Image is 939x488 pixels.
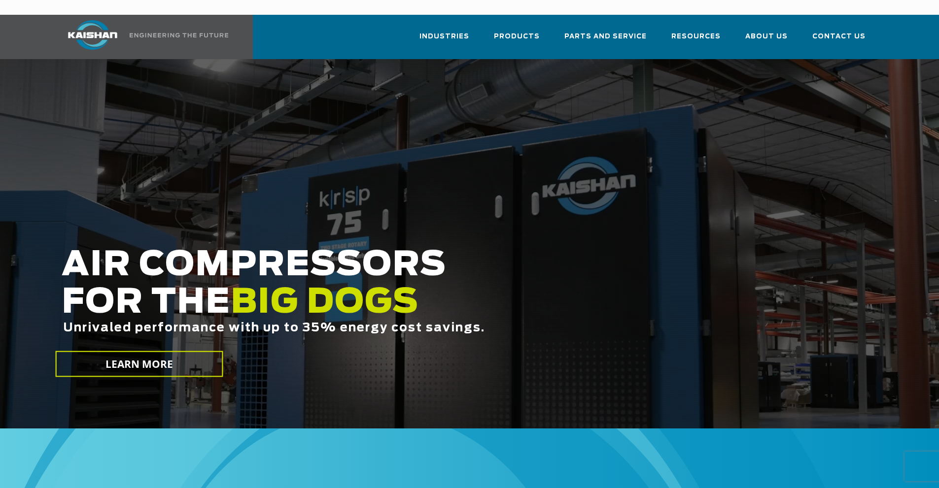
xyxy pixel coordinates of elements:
[564,24,647,57] a: Parts and Service
[745,31,788,42] span: About Us
[564,31,647,42] span: Parts and Service
[812,31,866,42] span: Contact Us
[812,24,866,57] a: Contact Us
[671,31,721,42] span: Resources
[745,24,788,57] a: About Us
[671,24,721,57] a: Resources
